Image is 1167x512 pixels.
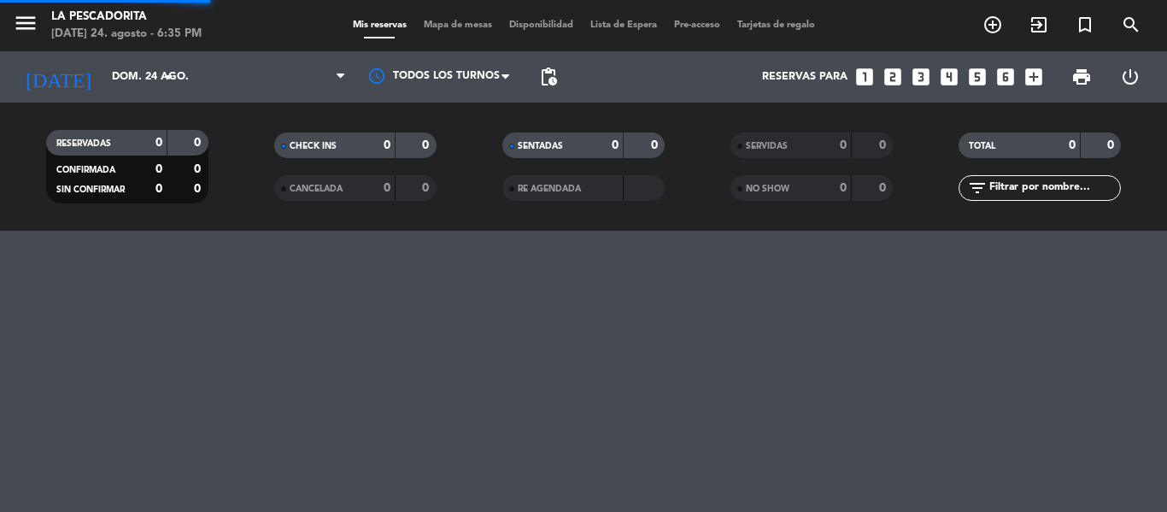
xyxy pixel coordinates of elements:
[651,139,661,151] strong: 0
[415,21,501,30] span: Mapa de mesas
[969,142,995,150] span: TOTAL
[384,139,390,151] strong: 0
[994,66,1017,88] i: looks_6
[194,137,204,149] strong: 0
[194,183,204,195] strong: 0
[13,58,103,96] i: [DATE]
[967,178,988,198] i: filter_list
[666,21,729,30] span: Pre-acceso
[1075,15,1095,35] i: turned_in_not
[1023,66,1045,88] i: add_box
[56,166,115,174] span: CONFIRMADA
[762,71,847,83] span: Reservas para
[729,21,824,30] span: Tarjetas de regalo
[988,179,1120,197] input: Filtrar por nombre...
[879,139,889,151] strong: 0
[344,21,415,30] span: Mis reservas
[56,139,111,148] span: RESERVADAS
[159,67,179,87] i: arrow_drop_down
[538,67,559,87] span: pending_actions
[910,66,932,88] i: looks_3
[290,185,343,193] span: CANCELADA
[582,21,666,30] span: Lista de Espera
[194,163,204,175] strong: 0
[840,182,847,194] strong: 0
[1120,67,1141,87] i: power_settings_new
[51,26,202,43] div: [DATE] 24. agosto - 6:35 PM
[384,182,390,194] strong: 0
[966,66,988,88] i: looks_5
[1121,15,1141,35] i: search
[938,66,960,88] i: looks_4
[1069,139,1076,151] strong: 0
[1071,67,1092,87] span: print
[518,142,563,150] span: SENTADAS
[1105,51,1154,103] div: LOG OUT
[155,183,162,195] strong: 0
[422,139,432,151] strong: 0
[746,185,789,193] span: NO SHOW
[882,66,904,88] i: looks_two
[853,66,876,88] i: looks_one
[501,21,582,30] span: Disponibilidad
[746,142,788,150] span: SERVIDAS
[840,139,847,151] strong: 0
[155,137,162,149] strong: 0
[879,182,889,194] strong: 0
[422,182,432,194] strong: 0
[1107,139,1117,151] strong: 0
[1029,15,1049,35] i: exit_to_app
[13,10,38,42] button: menu
[518,185,581,193] span: RE AGENDADA
[290,142,337,150] span: CHECK INS
[51,9,202,26] div: La Pescadorita
[13,10,38,36] i: menu
[982,15,1003,35] i: add_circle_outline
[56,185,125,194] span: SIN CONFIRMAR
[612,139,619,151] strong: 0
[155,163,162,175] strong: 0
